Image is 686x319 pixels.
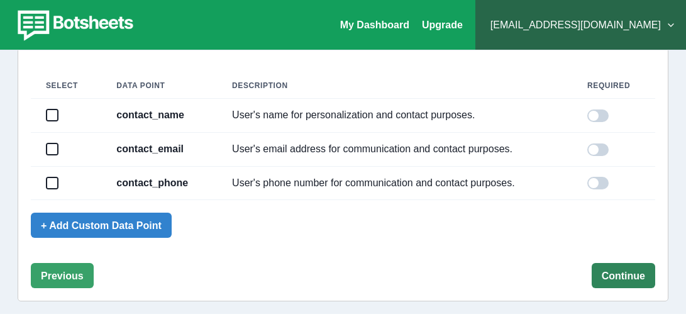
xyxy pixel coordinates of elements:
[101,73,217,99] th: Data Point
[10,8,137,43] img: botsheets-logo.png
[31,263,94,288] button: Previous
[116,109,202,121] p: contact_name
[232,143,557,155] div: User's email address for communication and contact purposes.
[232,177,557,189] div: User's phone number for communication and contact purposes.
[116,143,202,155] p: contact_email
[485,13,676,38] button: [EMAIL_ADDRESS][DOMAIN_NAME]
[232,109,557,121] div: User's name for personalization and contact purposes.
[31,73,101,99] th: Select
[572,73,655,99] th: Required
[217,73,572,99] th: Description
[592,263,655,288] button: Continue
[340,20,409,30] a: My Dashboard
[116,177,202,189] p: contact_phone
[422,20,463,30] a: Upgrade
[31,213,172,238] button: + Add Custom Data Point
